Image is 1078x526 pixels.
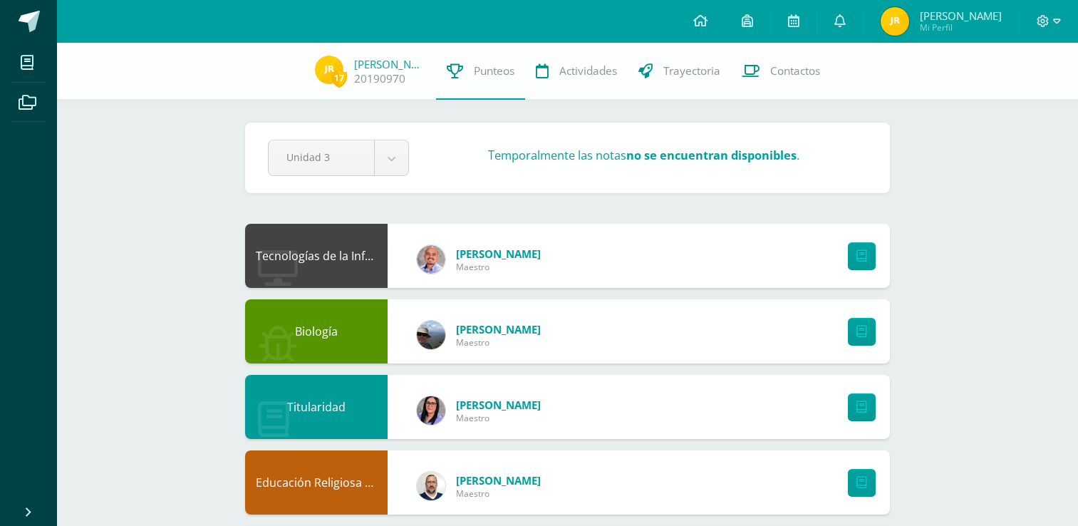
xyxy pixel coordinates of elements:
[315,56,343,84] img: 22ef99f0cf07617984bde968a932628e.png
[525,43,628,100] a: Actividades
[474,63,514,78] span: Punteos
[354,57,425,71] a: [PERSON_NAME]
[881,7,909,36] img: 22ef99f0cf07617984bde968a932628e.png
[245,299,388,363] div: Biología
[559,63,617,78] span: Actividades
[456,398,541,412] span: [PERSON_NAME]
[286,140,356,174] span: Unidad 3
[663,63,720,78] span: Trayectoria
[456,322,541,336] span: [PERSON_NAME]
[417,321,445,349] img: 5e952bed91828fffc449ceb1b345eddb.png
[920,9,1002,23] span: [PERSON_NAME]
[436,43,525,100] a: Punteos
[354,71,405,86] a: 20190970
[456,247,541,261] span: [PERSON_NAME]
[920,21,1002,33] span: Mi Perfil
[417,245,445,274] img: f4ddca51a09d81af1cee46ad6847c426.png
[245,224,388,288] div: Tecnologías de la Información y la Comunicación
[456,261,541,273] span: Maestro
[731,43,831,100] a: Contactos
[456,488,541,500] span: Maestro
[417,472,445,500] img: 0a7d3388a1c2f08b55b75cf801b20128.png
[770,63,820,78] span: Contactos
[245,450,388,515] div: Educación Religiosa Escolar
[456,336,541,349] span: Maestro
[245,375,388,439] div: Titularidad
[456,412,541,424] span: Maestro
[626,147,797,163] strong: no se encuentran disponibles
[456,473,541,488] span: [PERSON_NAME]
[331,69,347,87] span: 17
[488,147,799,163] h3: Temporalmente las notas .
[628,43,731,100] a: Trayectoria
[417,396,445,425] img: f299a6914324fd9fb9c4d26292297a76.png
[269,140,408,175] a: Unidad 3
